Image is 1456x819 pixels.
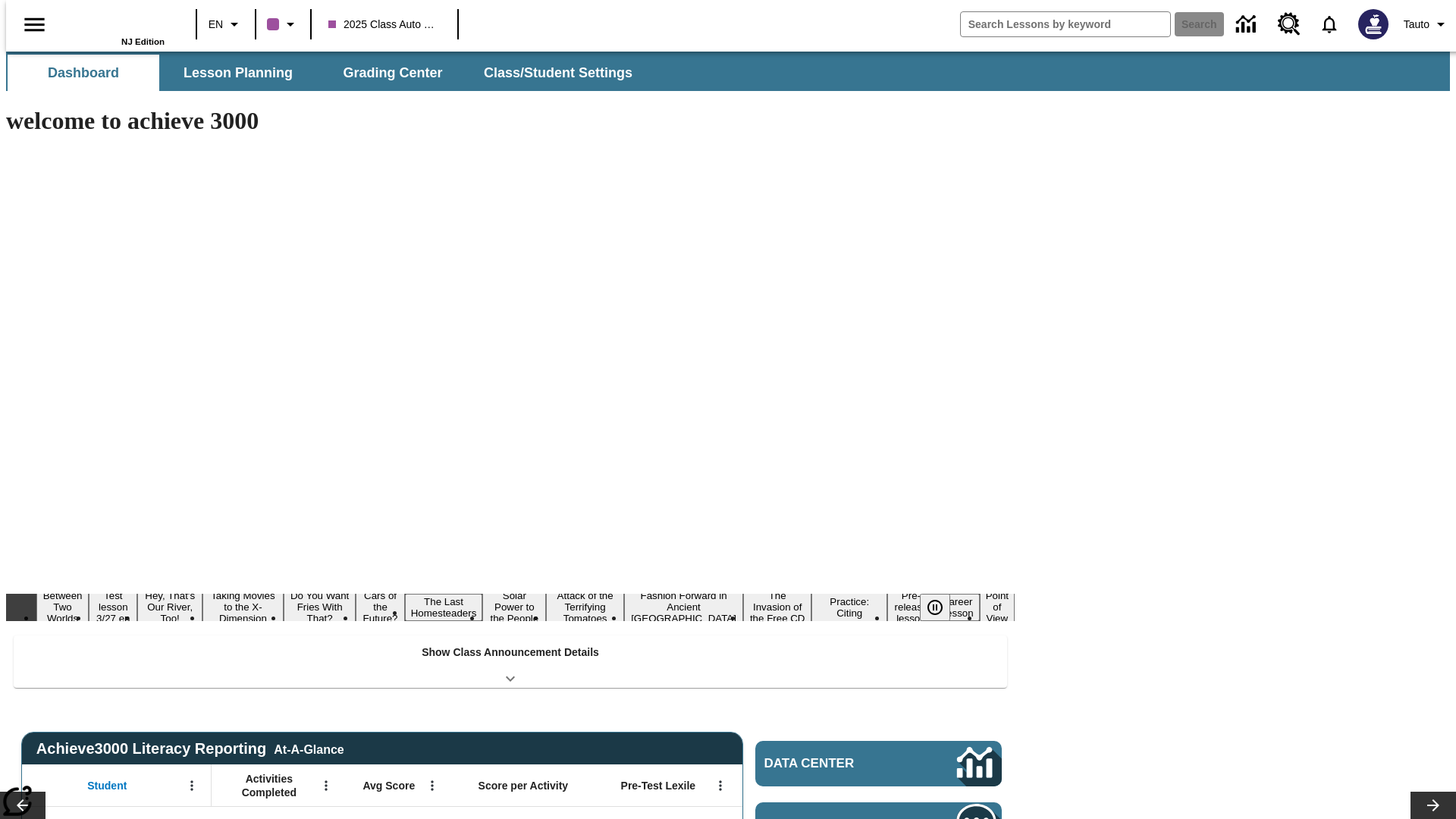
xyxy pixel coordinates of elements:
button: Class/Student Settings [472,55,645,91]
button: Open Menu [709,774,732,797]
a: Data Center [755,741,1002,786]
button: Slide 4 Taking Movies to the X-Dimension [202,588,284,626]
button: Open Menu [421,774,444,797]
button: Profile/Settings [1398,11,1456,38]
button: Slide 1 Between Two Worlds [36,588,89,626]
a: Notifications [1310,5,1349,44]
span: Avg Score [362,779,415,792]
button: Slide 13 Pre-release lesson [887,588,934,626]
div: At-A-Glance [274,740,344,757]
span: Achieve3000 Literacy Reporting [36,740,344,758]
span: Activities Completed [219,772,319,799]
button: Open Menu [180,774,203,797]
button: Slide 7 The Last Homesteaders [405,594,483,621]
button: Select a new avatar [1349,5,1398,44]
button: Pause [920,594,950,621]
button: Slide 15 Point of View [980,588,1015,626]
div: SubNavbar [6,55,646,91]
span: Pre-Test Lexile [621,779,696,792]
input: search field [961,12,1170,36]
button: Language: EN, Select a language [202,11,250,38]
button: Slide 8 Solar Power to the People [482,588,546,626]
button: Open Menu [315,774,337,797]
span: Tauto [1404,17,1429,33]
h1: welcome to achieve 3000 [6,107,1015,135]
button: Slide 9 Attack of the Terrifying Tomatoes [546,588,624,626]
button: Slide 10 Fashion Forward in Ancient Rome [624,588,743,626]
span: Student [87,779,127,792]
div: Home [66,5,165,46]
div: SubNavbar [6,52,1450,91]
button: Lesson carousel, Next [1410,792,1456,819]
span: NJ Edition [121,37,165,46]
button: Dashboard [8,55,159,91]
span: EN [209,17,223,33]
a: Home [66,7,165,37]
span: 2025 Class Auto Grade 13 [328,17,441,33]
button: Slide 11 The Invasion of the Free CD [743,588,811,626]
button: Lesson Planning [162,55,314,91]
span: Score per Activity [479,779,569,792]
p: Show Class Announcement Details [422,645,599,661]
span: Data Center [764,756,906,771]
button: Slide 2 Test lesson 3/27 en [89,588,137,626]
button: Slide 12 Mixed Practice: Citing Evidence [811,582,887,632]
button: Slide 5 Do You Want Fries With That? [284,588,356,626]
a: Data Center [1227,4,1269,45]
button: Class color is purple. Change class color [261,11,306,38]
button: Grading Center [317,55,469,91]
a: Resource Center, Will open in new tab [1269,4,1310,45]
button: Open side menu [12,2,57,47]
div: Pause [920,594,965,621]
button: Slide 3 Hey, That's Our River, Too! [137,588,202,626]
img: Avatar [1358,9,1389,39]
div: Show Class Announcement Details [14,635,1007,688]
button: Slide 6 Cars of the Future? [356,588,404,626]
